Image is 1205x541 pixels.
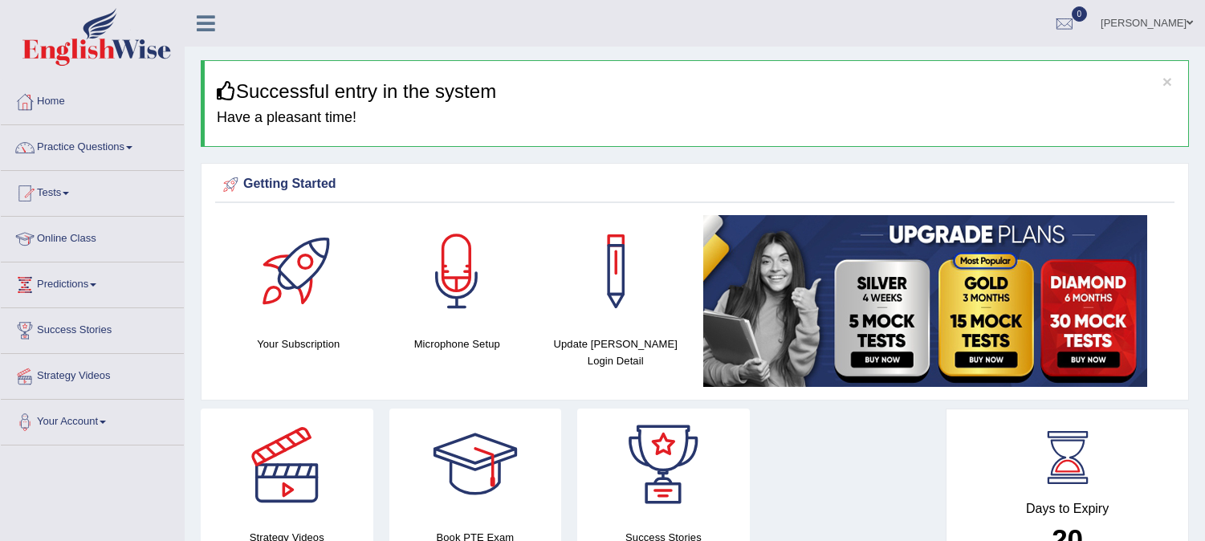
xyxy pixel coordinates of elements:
h4: Microphone Setup [386,336,529,352]
a: Success Stories [1,308,184,348]
button: × [1162,73,1172,90]
h4: Update [PERSON_NAME] Login Detail [544,336,687,369]
a: Online Class [1,217,184,257]
h4: Have a pleasant time! [217,110,1176,126]
h4: Your Subscription [227,336,370,352]
span: 0 [1072,6,1088,22]
a: Tests [1,171,184,211]
a: Home [1,79,184,120]
div: Getting Started [219,173,1170,197]
h4: Days to Expiry [964,502,1170,516]
img: small5.jpg [703,215,1147,387]
a: Your Account [1,400,184,440]
a: Strategy Videos [1,354,184,394]
a: Predictions [1,262,184,303]
h3: Successful entry in the system [217,81,1176,102]
a: Practice Questions [1,125,184,165]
